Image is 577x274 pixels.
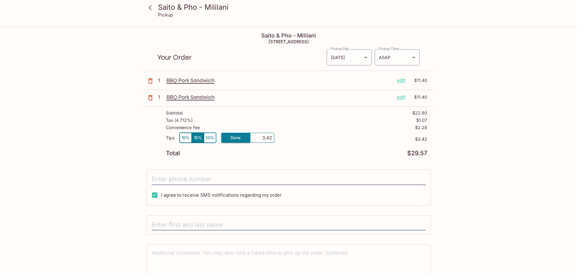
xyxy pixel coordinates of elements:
[375,49,420,65] div: ASAP
[158,94,164,100] p: 1
[166,135,174,140] p: Tips
[409,94,427,100] p: $11.40
[166,118,193,123] p: Tax ( 4.712% )
[274,137,427,142] p: $3.42
[407,150,427,156] p: $29.57
[415,125,427,130] p: $2.28
[221,133,250,143] button: Done
[327,49,372,65] div: [DATE]
[167,77,392,84] p: BBQ Pork Sandwich
[180,133,192,143] button: 10%
[204,133,216,143] button: 20%
[412,111,427,115] p: $22.80
[379,46,399,51] label: Pickup Time
[166,125,200,130] p: Convenience Fee
[167,94,392,100] p: BBQ Pork Sandwich
[166,150,180,156] p: Total
[161,192,282,198] span: I agree to receive SMS notifications regarding my order
[158,77,164,84] p: 1
[157,54,326,60] p: Your Order
[143,32,434,39] h4: Saito & Pho - Mililani
[158,2,430,12] h3: Saito & Pho - Mililani
[416,118,427,123] p: $1.07
[192,133,204,143] button: 15%
[158,12,173,18] p: Pickup
[397,94,405,100] p: edit
[143,39,434,44] h5: [STREET_ADDRESS]
[152,219,426,231] input: Enter first and last name
[166,111,183,115] p: Subtotal
[397,77,405,84] p: edit
[409,77,427,84] p: $11.40
[152,174,426,185] input: Enter phone number
[331,46,349,51] label: Pickup Day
